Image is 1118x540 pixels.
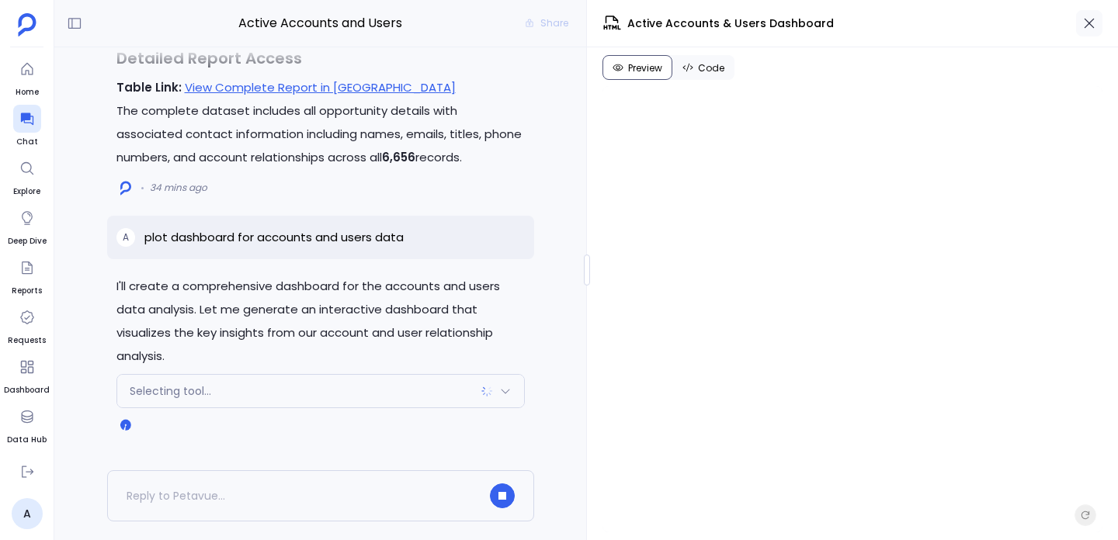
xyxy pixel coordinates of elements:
span: Requests [8,334,46,347]
img: logo [120,181,131,196]
span: Chat [13,136,41,148]
a: Data Hub [7,403,47,446]
span: Explore [13,185,41,198]
p: The complete dataset includes all opportunity details with associated contact information includi... [116,99,525,169]
span: Code [698,62,724,74]
a: Dashboard [4,353,50,396]
strong: Table Link: [116,79,182,95]
p: plot dashboard for accounts and users data [144,228,404,247]
a: Deep Dive [8,204,47,247]
iframe: Sandpack Preview [602,86,1102,532]
span: A [123,231,129,244]
a: Settings [9,452,45,496]
span: 34 mins ago [150,182,207,194]
a: View Complete Report in [GEOGRAPHIC_DATA] [185,79,456,95]
span: Reports [12,285,42,297]
button: Code [672,55,734,80]
span: Deep Dive [8,235,47,247]
span: Data Hub [7,434,47,446]
span: Selecting tool... [130,383,211,399]
p: I'll create a comprehensive dashboard for the accounts and users data analysis. Let me generate a... [116,275,525,368]
a: Chat [13,105,41,148]
span: Active Accounts & Users Dashboard [627,16,834,32]
a: Reports [12,254,42,297]
span: Active Accounts and Users [174,13,467,33]
a: Explore [13,154,41,198]
span: Home [13,86,41,99]
img: petavue logo [18,13,36,36]
button: Preview [602,55,672,80]
a: Requests [8,303,46,347]
a: A [12,498,43,529]
span: Preview [628,62,662,74]
strong: 6,656 [382,149,415,165]
a: Home [13,55,41,99]
span: Dashboard [4,384,50,396]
